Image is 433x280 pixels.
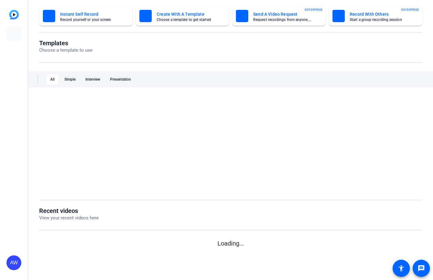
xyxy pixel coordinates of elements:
[9,10,19,19] img: blue-gradient.svg
[305,7,323,12] span: ENTERPRISE
[157,10,216,18] mat-card-title: Create With A Template
[232,6,326,26] button: Send A Video RequestRequest recordings from anyone, anywhereENTERPRISE
[401,7,419,12] span: ENTERPRISE
[136,6,229,26] button: Create With A TemplateChoose a template to get started
[329,6,422,26] button: Record With OthersStart a group recording sessionENTERPRISE
[253,18,312,22] mat-card-subtitle: Request recordings from anyone, anywhere
[39,6,133,26] button: Instant Self RecordRecord yourself or your screen
[39,47,93,54] p: Choose a template to use
[157,18,216,22] mat-card-subtitle: Choose a template to get started
[6,255,21,270] div: AW
[60,10,119,18] mat-card-title: Instant Self Record
[61,74,79,84] div: Simple
[253,10,312,18] mat-card-title: Send A Video Request
[350,18,409,22] mat-card-subtitle: Start a group recording session
[39,207,99,214] h1: Recent videos
[106,74,135,84] div: Presentation
[418,265,425,272] mat-icon: message
[82,74,104,84] div: Interview
[39,39,93,47] h1: Templates
[398,265,405,272] mat-icon: accessibility
[350,10,409,18] mat-card-title: Record With Others
[47,74,58,84] div: All
[39,214,99,222] p: View your recent videos here
[39,239,422,248] p: Loading...
[60,18,119,22] mat-card-subtitle: Record yourself or your screen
